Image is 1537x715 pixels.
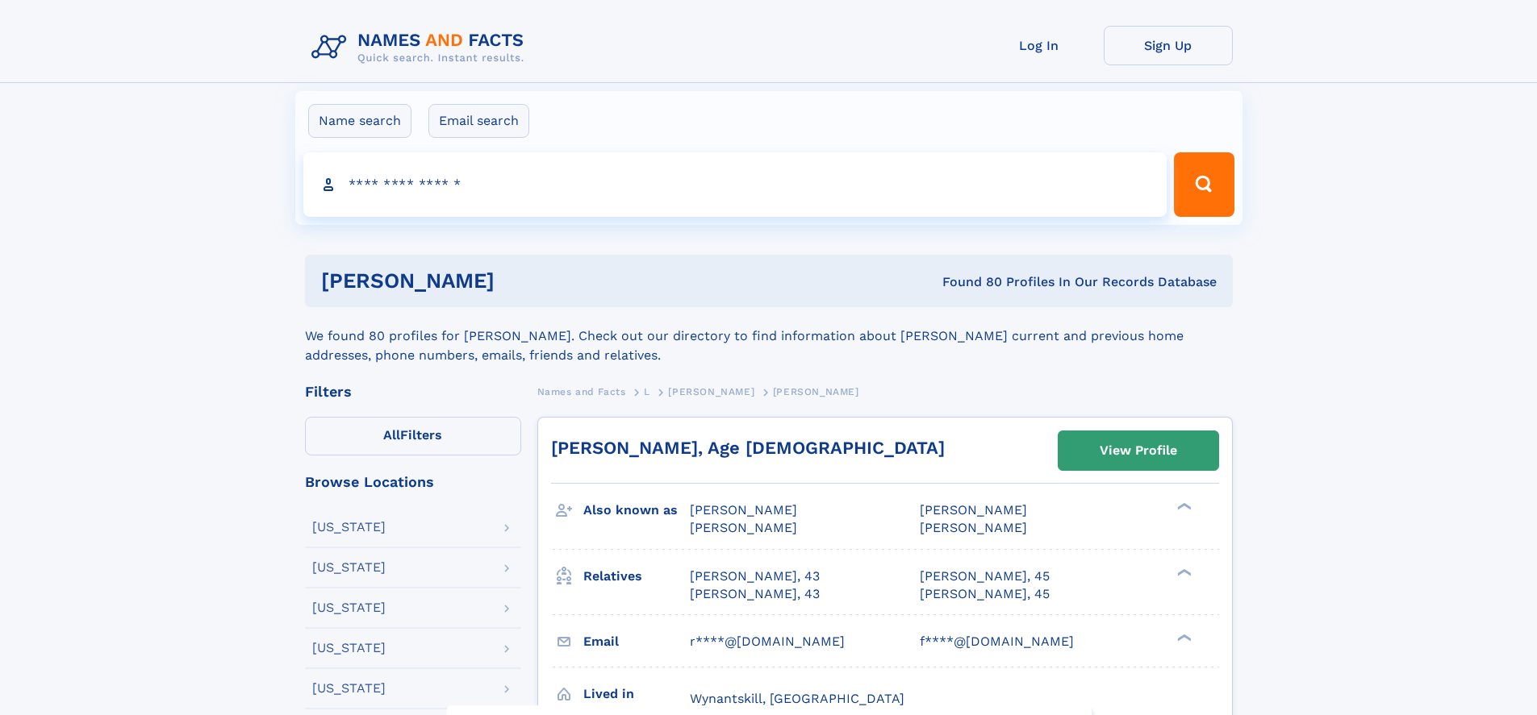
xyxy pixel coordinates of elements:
[920,567,1050,585] a: [PERSON_NAME], 45
[1173,567,1192,577] div: ❯
[321,271,719,291] h1: [PERSON_NAME]
[312,521,386,534] div: [US_STATE]
[1174,152,1234,217] button: Search Button
[312,642,386,655] div: [US_STATE]
[1104,26,1233,65] a: Sign Up
[920,502,1027,518] span: [PERSON_NAME]
[668,386,754,397] span: [PERSON_NAME]
[690,567,820,585] a: [PERSON_NAME], 43
[305,385,521,399] div: Filters
[305,26,537,69] img: Logo Names and Facts
[773,386,859,397] span: [PERSON_NAME]
[583,628,690,655] h3: Email
[551,438,945,458] a: [PERSON_NAME], Age [DEMOGRAPHIC_DATA]
[1059,431,1218,470] a: View Profile
[312,601,386,614] div: [US_STATE]
[690,691,904,706] span: Wynantskill, [GEOGRAPHIC_DATA]
[305,417,521,455] label: Filters
[428,104,529,138] label: Email search
[668,381,754,401] a: [PERSON_NAME]
[537,381,626,401] a: Names and Facts
[690,585,820,603] a: [PERSON_NAME], 43
[920,520,1027,535] span: [PERSON_NAME]
[312,682,386,695] div: [US_STATE]
[975,26,1104,65] a: Log In
[305,475,521,489] div: Browse Locations
[583,680,690,708] h3: Lived in
[644,386,650,397] span: L
[583,497,690,524] h3: Also known as
[920,585,1050,603] a: [PERSON_NAME], 45
[690,520,797,535] span: [PERSON_NAME]
[305,307,1233,365] div: We found 80 profiles for [PERSON_NAME]. Check out our directory to find information about [PERSON...
[308,104,411,138] label: Name search
[1100,432,1177,469] div: View Profile
[383,427,400,443] span: All
[583,563,690,590] h3: Relatives
[312,561,386,574] div: [US_STATE]
[718,273,1217,291] div: Found 80 Profiles In Our Records Database
[644,381,650,401] a: L
[690,502,797,518] span: [PERSON_NAME]
[303,152,1167,217] input: search input
[1173,632,1192,642] div: ❯
[1173,501,1192,512] div: ❯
